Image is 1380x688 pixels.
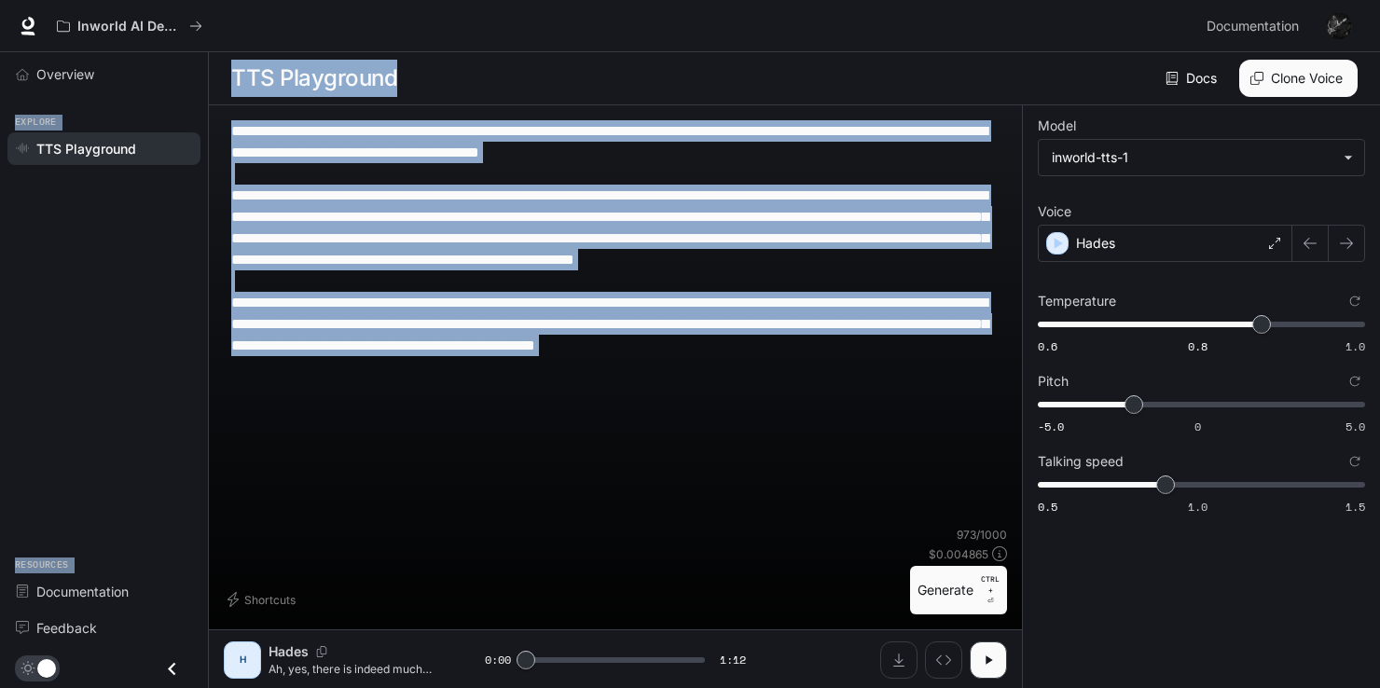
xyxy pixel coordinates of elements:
button: Shortcuts [224,585,303,614]
span: 5.0 [1345,419,1365,434]
h1: TTS Playground [231,60,397,97]
a: Docs [1162,60,1224,97]
button: Inspect [925,641,962,679]
p: Voice [1038,205,1071,218]
span: 1.0 [1188,499,1207,515]
span: 1.5 [1345,499,1365,515]
a: Overview [7,58,200,90]
span: 0.8 [1188,338,1207,354]
button: Clone Voice [1239,60,1358,97]
span: 1.0 [1345,338,1365,354]
p: 973 / 1000 [957,527,1007,543]
p: Inworld AI Demos [77,19,182,34]
span: 0.5 [1038,499,1057,515]
span: Documentation [36,582,129,601]
span: -5.0 [1038,419,1064,434]
button: Reset to default [1345,291,1365,311]
a: Documentation [7,575,200,608]
span: Dark mode toggle [37,657,56,678]
p: Hades [1076,234,1115,253]
span: TTS Playground [36,139,136,158]
button: GenerateCTRL +⏎ [910,566,1007,614]
button: Reset to default [1345,371,1365,392]
p: Pitch [1038,375,1069,388]
a: TTS Playground [7,132,200,165]
p: Temperature [1038,295,1116,308]
div: H [228,645,257,675]
span: Overview [36,64,94,84]
span: 0.6 [1038,338,1057,354]
p: Ah, yes, there is indeed much more to unravel within the tapestry of this fractured reality. Let ... [269,661,440,677]
button: User avatar [1320,7,1358,45]
p: $ 0.004865 [929,546,988,562]
span: 1:12 [720,651,746,669]
span: 0 [1194,419,1201,434]
p: Talking speed [1038,455,1124,468]
a: Feedback [7,612,200,644]
button: Download audio [880,641,918,679]
div: inworld-tts-1 [1052,148,1334,167]
button: All workspaces [48,7,211,45]
span: Documentation [1207,15,1299,38]
img: User avatar [1326,13,1352,39]
p: Hades [269,642,309,661]
p: Model [1038,119,1076,132]
div: inworld-tts-1 [1039,140,1364,175]
button: Close drawer [151,650,193,688]
p: ⏎ [981,573,1000,607]
span: 0:00 [485,651,511,669]
span: Feedback [36,618,97,638]
a: Documentation [1199,7,1313,45]
button: Copy Voice ID [309,646,335,657]
p: CTRL + [981,573,1000,596]
button: Reset to default [1345,451,1365,472]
